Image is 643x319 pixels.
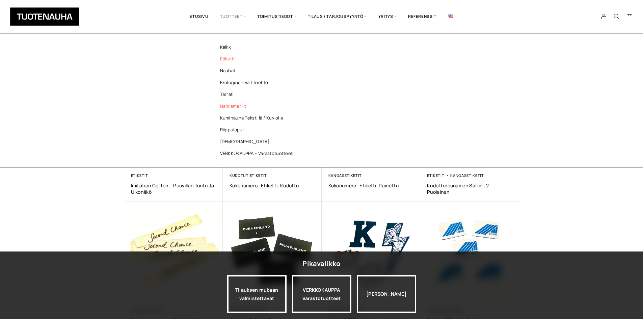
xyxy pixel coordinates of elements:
[131,182,216,195] a: Imitation Cotton – puuvillan tuntu ja ulkonäkö
[597,14,611,20] a: My Account
[427,182,512,195] a: Kudottureunainen satiini, 2 puoleinen
[131,173,149,178] a: Etiketit
[448,15,453,18] img: English
[402,5,442,28] a: Referenssit
[230,182,315,189] a: Kokonumero -etiketti, Kudottu
[10,7,79,26] img: Tuotenauha Oy
[227,275,287,313] a: Tilauksen mukaan valmistettavat
[427,173,445,178] a: Etiketit
[209,41,307,53] a: Kaikki
[302,5,373,28] span: Tilaus / Tarjouspyyntö
[251,5,302,28] span: Toimitustiedot
[328,173,362,178] a: Kangasetiketit
[610,14,623,20] button: Search
[209,88,307,100] a: Tarrat
[328,182,414,189] a: Kokonumero -etiketti, Painettu
[184,5,214,28] a: Etusivu
[373,5,402,28] span: Yritys
[302,258,340,270] div: Pikavalikko
[450,173,484,178] a: Kangasetiketit
[209,112,307,124] a: Kuminauha tekstillä / kuviolla
[209,124,307,136] a: Riippulaput
[209,100,307,112] a: Nahkamerkit
[209,148,307,159] a: VERKKOKAUPPA – Varastotuotteet
[626,13,633,21] a: Cart
[230,173,267,178] a: Kudotut etiketit
[209,65,307,77] a: Nauhat
[292,275,351,313] div: VERKKOKAUPPA Varastotuotteet
[209,53,307,65] a: Etiketit
[292,275,351,313] a: VERKKOKAUPPAVarastotuotteet
[209,77,307,88] a: Ekologinen vaihtoehto
[214,5,251,28] span: Tuotteet
[209,136,307,148] a: [DEMOGRAPHIC_DATA]
[357,275,416,313] div: [PERSON_NAME]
